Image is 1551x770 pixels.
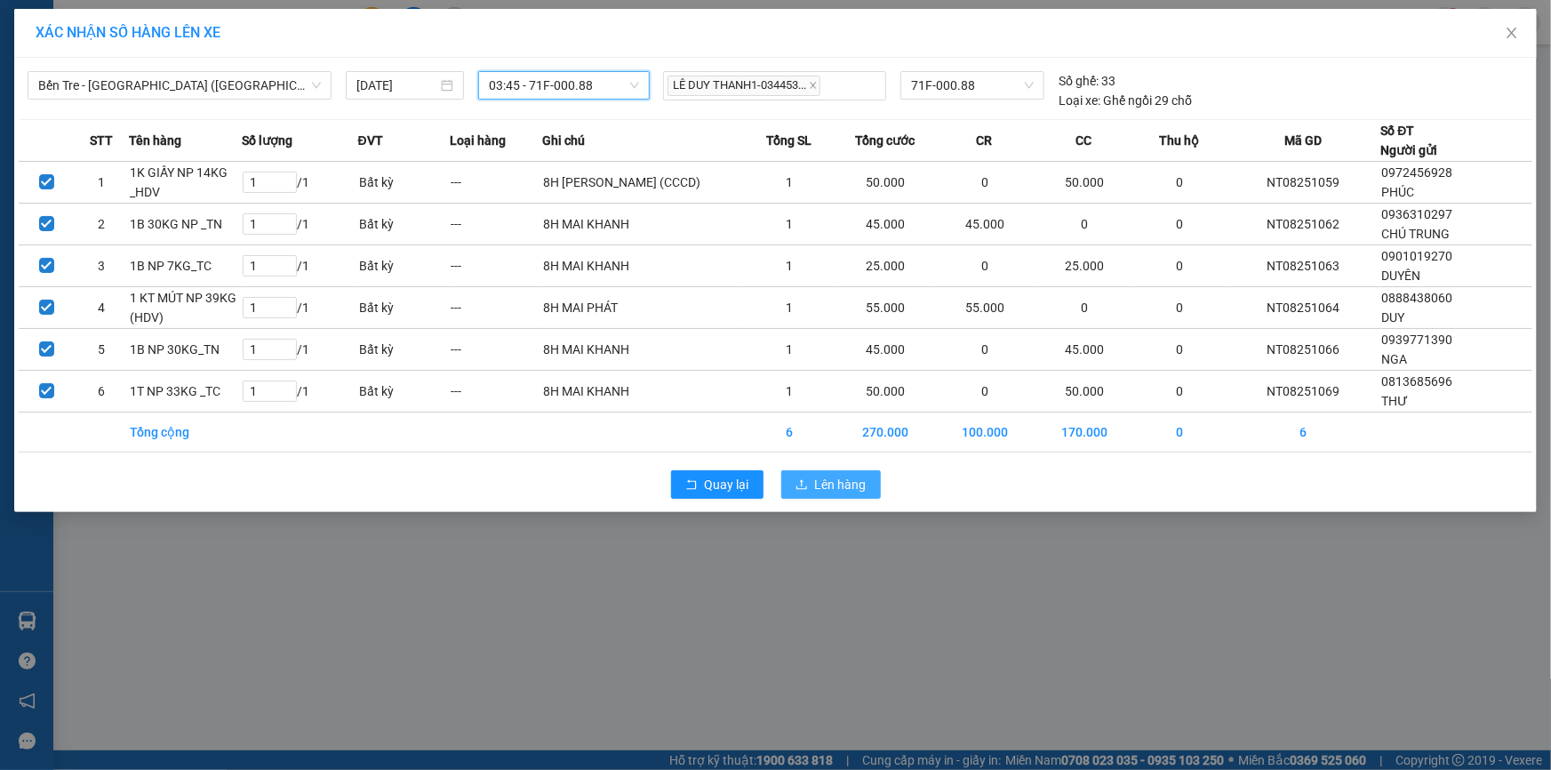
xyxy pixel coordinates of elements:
span: 1 BAO NP 30KG [54,124,174,144]
span: CC [1075,131,1091,150]
span: Số ghế: [1059,71,1099,91]
td: / 1 [242,287,358,329]
span: 0813685696 [1382,374,1453,389]
td: 100.000 [935,413,1035,453]
td: Bất kỳ [358,162,451,204]
td: 1 [74,162,129,204]
td: 0 [1134,329,1227,371]
span: Lên hàng [815,475,867,494]
strong: PHIẾU TRẢ HÀNG [86,24,180,37]
td: 6 [74,371,129,413]
td: 8H MAI KHANH [542,329,743,371]
span: close [809,81,818,90]
td: --- [450,204,542,245]
span: Bến Tre - Sài Gòn (CT) [38,72,321,99]
strong: MĐH: [62,40,204,60]
span: 04:00- [5,8,149,21]
td: 0 [935,162,1035,204]
span: 0939771390 [75,111,146,124]
td: 45.000 [835,204,935,245]
span: 0936310297 [1382,207,1453,221]
td: NT08251063 [1227,245,1381,287]
td: 0 [1134,287,1227,329]
td: / 1 [242,329,358,371]
span: Loại hàng [450,131,506,150]
span: upload [795,478,808,493]
span: Loại xe: [1059,91,1100,110]
span: Tổng cước [855,131,915,150]
td: 1T NP 33KG _TC [129,371,242,413]
td: 5 [74,329,129,371]
td: 55.000 [835,287,935,329]
td: Bất kỳ [358,287,451,329]
td: --- [450,245,542,287]
td: NT08251062 [1227,204,1381,245]
td: 1 [743,329,835,371]
td: --- [450,162,542,204]
span: 71F-000.88 [911,72,1034,99]
td: NT08251069 [1227,371,1381,413]
td: NT08251064 [1227,287,1381,329]
span: Thu hộ [1160,131,1200,150]
input: 16/08/2025 [356,76,437,95]
span: [PERSON_NAME] [76,10,149,21]
td: --- [450,371,542,413]
td: 0 [1134,371,1227,413]
span: 0888438060 [1382,291,1453,305]
td: 270.000 [835,413,935,453]
span: [DATE]- [36,8,149,21]
span: 0901019270 [1382,249,1453,263]
span: Tổng SL [766,131,811,150]
td: 0 [935,329,1035,371]
td: Bất kỳ [358,245,451,287]
span: N.nhận: [5,111,146,124]
td: 0 [1134,413,1227,453]
span: CR [976,131,992,150]
td: 1K GIẤY NP 14KG _HDV [129,162,242,204]
td: 1 [743,287,835,329]
td: 1 [743,204,835,245]
td: 4 [74,287,129,329]
td: 1B NP 7KG_TC [129,245,242,287]
span: Ghi chú [542,131,585,150]
td: / 1 [242,245,358,287]
td: 0 [1035,204,1134,245]
td: 25.000 [835,245,935,287]
td: 170.000 [1035,413,1134,453]
span: PHÚC [1382,185,1415,199]
span: THƯ [1382,394,1409,408]
td: 8H MAI KHANH [542,371,743,413]
span: NGA- [46,111,75,124]
td: 6 [743,413,835,453]
td: 1 [743,162,835,204]
span: CHÚ TRUNG [1382,227,1451,241]
span: DUYÊN [1382,269,1421,283]
button: Close [1487,9,1537,59]
td: NT08251066 [1227,329,1381,371]
div: Số ĐT Người gửi [1381,121,1438,160]
span: 0972456928 [1382,165,1453,180]
span: rollback [685,478,698,493]
button: rollbackQuay lại [671,470,764,499]
span: Số lượng [242,131,292,150]
td: Bất kỳ [358,204,451,245]
td: --- [450,287,542,329]
span: SG08253805 [105,40,204,60]
td: 8H MAI KHANH [542,204,743,245]
td: 25.000 [1035,245,1134,287]
td: 1 KT MÚT NP 39KG (HDV) [129,287,242,329]
span: Tên hàng [129,131,181,150]
span: Ngày/ giờ gửi: [5,95,77,108]
span: N.gửi: [5,79,150,92]
div: 33 [1059,71,1115,91]
span: Mã GD [1284,131,1322,150]
td: 6 [1227,413,1381,453]
span: TRUNG- [36,79,150,92]
td: 0 [935,245,1035,287]
span: 0908493022 [79,79,150,92]
td: 45.000 [835,329,935,371]
span: XÁC NHẬN SỐ HÀNG LÊN XE [36,24,220,41]
div: Ghế ngồi 29 chỗ [1059,91,1192,110]
td: 1B NP 30KG_TN [129,329,242,371]
td: NT08251059 [1227,162,1381,204]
